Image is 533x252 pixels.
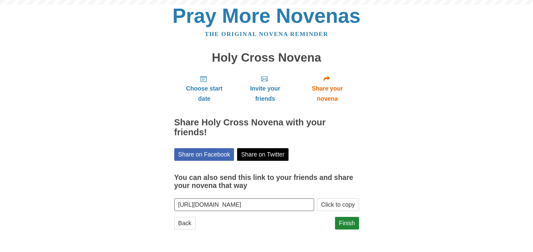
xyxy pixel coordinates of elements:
h2: Share Holy Cross Novena with your friends! [174,118,359,137]
h3: You can also send this link to your friends and share your novena that way [174,174,359,189]
span: Invite your friends [240,83,289,104]
a: The original novena reminder [205,31,328,37]
a: Share on Facebook [174,148,234,161]
button: Click to copy [317,198,359,211]
span: Choose start date [180,83,228,104]
h1: Holy Cross Novena [174,51,359,64]
span: Share your novena [302,83,353,104]
a: Share your novena [296,70,359,107]
a: Pray More Novenas [172,4,361,27]
a: Finish [335,217,359,230]
a: Back [174,217,196,230]
a: Share on Twitter [237,148,289,161]
a: Invite your friends [234,70,296,107]
a: Choose start date [174,70,235,107]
